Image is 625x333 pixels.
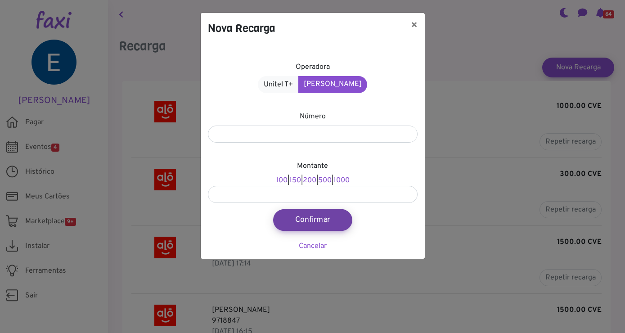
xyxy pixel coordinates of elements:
a: 1000 [333,176,350,185]
label: Operadora [296,62,330,72]
a: Cancelar [299,242,327,251]
a: 200 [303,176,316,185]
a: 500 [318,176,332,185]
a: 150 [289,176,301,185]
a: 100 [276,176,288,185]
label: Montante [297,161,328,171]
h4: Nova Recarga [208,20,275,36]
a: [PERSON_NAME] [298,76,367,93]
button: Confirmar [273,209,352,231]
button: × [404,13,425,38]
div: | | | | [208,161,418,203]
label: Número [300,111,326,122]
a: Unitel T+ [258,76,299,93]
